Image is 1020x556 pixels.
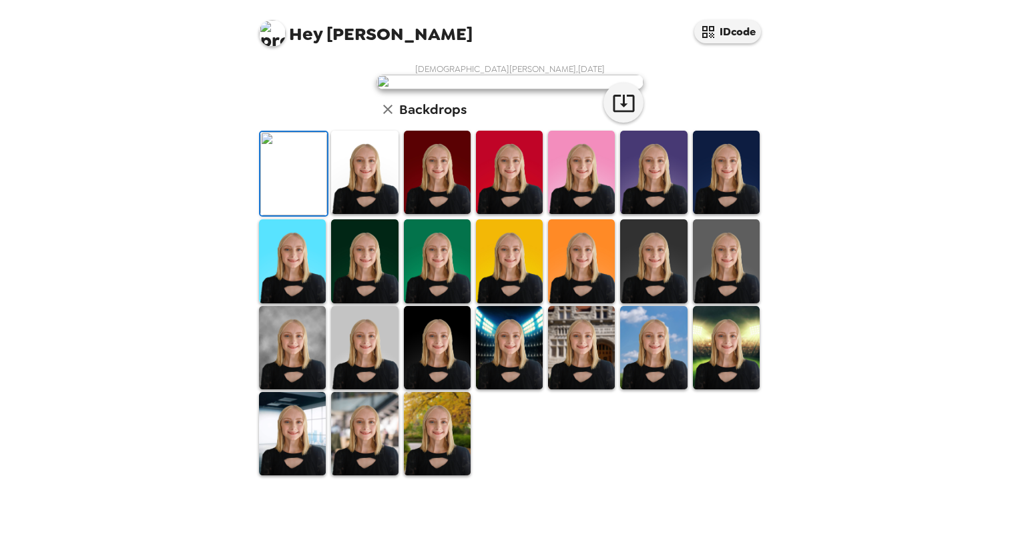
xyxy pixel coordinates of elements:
[694,20,761,43] button: IDcode
[289,22,322,46] span: Hey
[399,99,467,120] h6: Backdrops
[415,63,605,75] span: [DEMOGRAPHIC_DATA][PERSON_NAME] , [DATE]
[259,20,286,47] img: profile pic
[260,132,327,215] img: Original
[376,75,644,89] img: user
[259,13,473,43] span: [PERSON_NAME]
